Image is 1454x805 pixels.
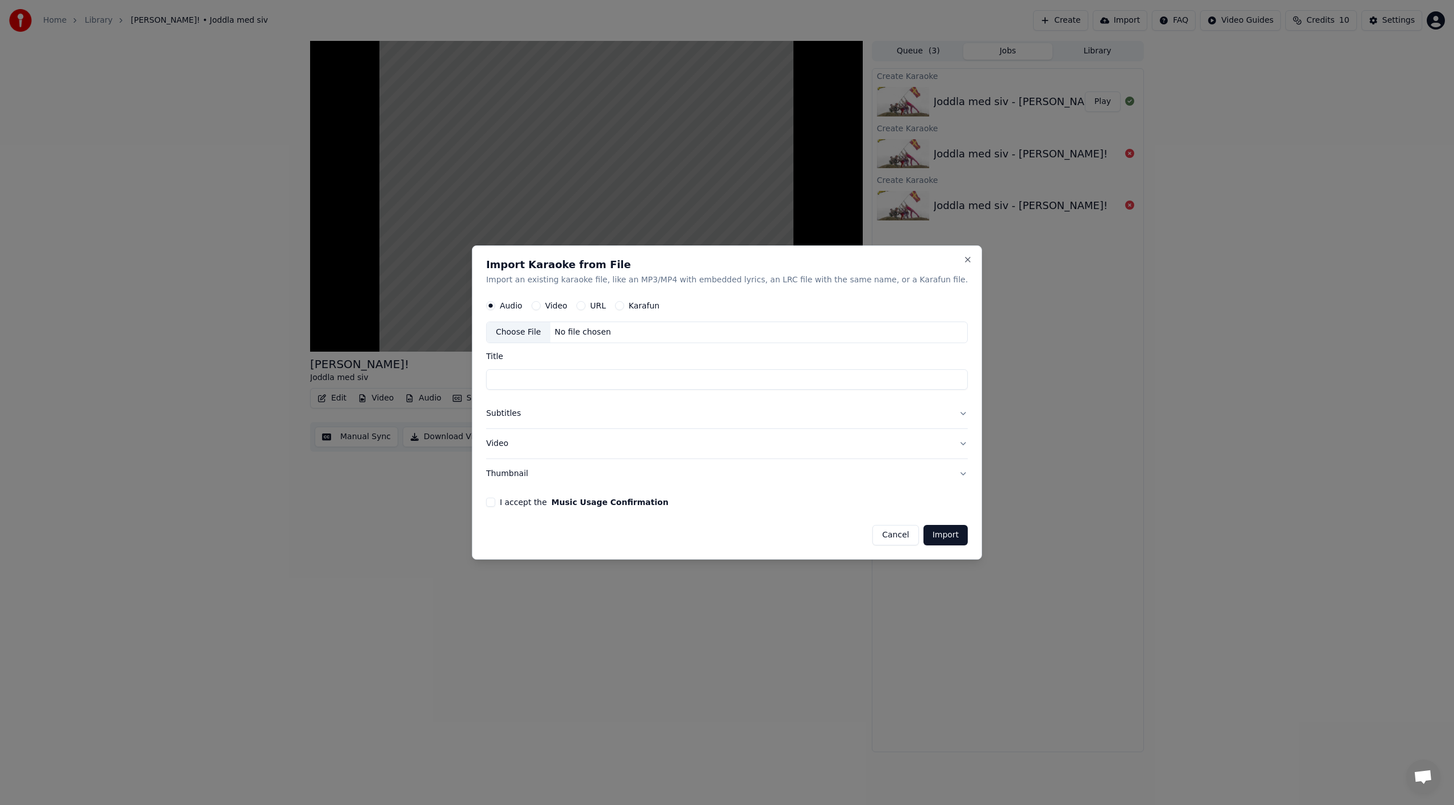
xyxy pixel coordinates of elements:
[500,302,523,310] label: Audio
[550,327,615,339] div: No file chosen
[486,459,968,489] button: Thumbnail
[486,399,968,429] button: Subtitles
[486,260,968,270] h2: Import Karaoke from File
[486,353,968,361] label: Title
[545,302,567,310] label: Video
[872,525,918,545] button: Cancel
[486,274,968,286] p: Import an existing karaoke file, like an MP3/MP4 with embedded lyrics, an LRC file with the same ...
[500,498,668,506] label: I accept the
[924,525,968,545] button: Import
[487,323,550,343] div: Choose File
[590,302,606,310] label: URL
[486,429,968,458] button: Video
[551,498,668,506] button: I accept the
[629,302,660,310] label: Karafun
